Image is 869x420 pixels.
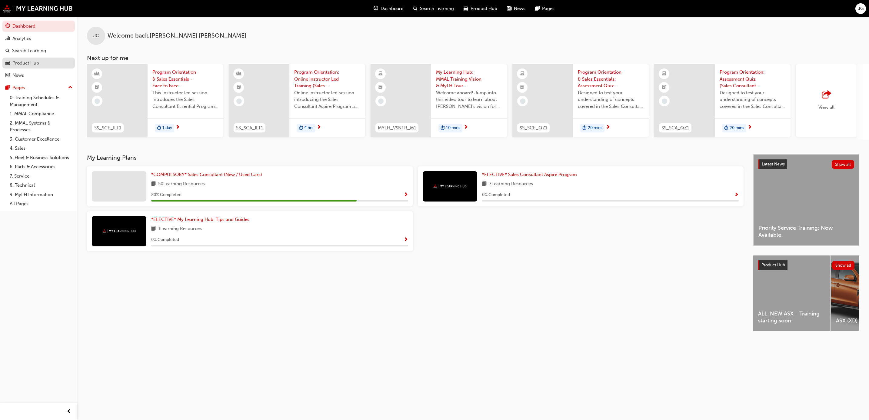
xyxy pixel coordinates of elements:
span: learningRecordVerb_NONE-icon [520,98,525,104]
span: learningRecordVerb_NONE-icon [95,98,100,104]
span: Latest News [762,162,785,167]
a: 9. MyLH Information [7,190,75,199]
span: Priority Service Training: Now Available! [758,225,854,238]
a: 4. Sales [7,144,75,153]
div: Product Hub [12,60,39,67]
a: Analytics [2,33,75,44]
span: SS_SCA_ILT1 [236,125,263,132]
a: News [2,70,75,81]
span: search-icon [413,5,418,12]
a: SS_SCE_ILT1Program Orientation & Sales Essentials - Face to Face Instructor Led Training (Sales C... [87,64,223,137]
a: pages-iconPages [530,2,559,15]
a: news-iconNews [502,2,530,15]
a: MYLH_VSNTR_M1My Learning Hub: MMAL Training Vision & MyLH Tour (Elective)Welcome aboard! Jump int... [371,64,507,137]
h3: My Learning Plans [87,154,744,161]
a: mmal [3,5,73,12]
span: up-icon [68,84,72,92]
span: Program Orientation & Sales Essentials: Assessment Quiz (Sales Consultant Essential Program) [578,69,644,89]
button: Show Progress [404,236,408,244]
span: 7 Learning Resources [489,180,533,188]
a: *ELECTIVE* My Learning Hub: Tips and Guides [151,216,252,223]
span: Program Orientation & Sales Essentials - Face to Face Instructor Led Training (Sales Consultant E... [152,69,218,89]
span: 50 Learning Resources [158,180,205,188]
span: 1 Learning Resources [158,225,202,233]
span: 10 mins [446,125,460,132]
span: news-icon [5,73,10,78]
span: learningResourceType_ELEARNING-icon [520,70,524,78]
a: *COMPULSORY* Sales Consultant (New / Used Cars) [151,171,265,178]
span: next-icon [175,125,180,130]
span: next-icon [317,125,321,130]
a: SS_SCA_ILT1Program Orientation: Online Instructor Led Training (Sales Consultant Aspire Program)O... [229,64,365,137]
a: Product Hub [2,58,75,69]
span: Designed to test your understanding of concepts covered in the Sales Consultant Aspire Program 'P... [720,89,786,110]
span: *ELECTIVE* My Learning Hub: Tips and Guides [151,217,249,222]
span: outbound-icon [822,91,831,99]
span: 0 % Completed [151,236,179,243]
span: Welcome back , [PERSON_NAME] [PERSON_NAME] [108,32,246,39]
a: 1. MMAL Compliance [7,109,75,118]
span: guage-icon [374,5,378,12]
span: 20 mins [730,125,744,132]
span: duration-icon [582,124,587,132]
span: Program Orientation: Assessment Quiz (Sales Consultant Aspire Program) [720,69,786,89]
span: duration-icon [441,124,445,132]
span: learningRecordVerb_NONE-icon [236,98,242,104]
span: Show Progress [404,237,408,243]
div: Search Learning [12,47,46,54]
span: My Learning Hub: MMAL Training Vision & MyLH Tour (Elective) [436,69,502,89]
span: next-icon [606,125,610,130]
span: search-icon [5,48,10,54]
a: Search Learning [2,45,75,56]
div: Analytics [12,35,31,42]
span: News [514,5,525,12]
a: 7. Service [7,172,75,181]
span: Pages [542,5,554,12]
a: Product HubShow all [758,260,854,270]
a: search-iconSearch Learning [408,2,459,15]
span: Welcome aboard! Jump into this video tour to learn about [PERSON_NAME]'s vision for your learning... [436,89,502,110]
span: This instructor led session introduces the Sales Consultant Essential Program and outlines what y... [152,89,218,110]
a: Latest NewsShow allPriority Service Training: Now Available! [753,154,859,246]
span: pages-icon [535,5,540,12]
a: car-iconProduct Hub [459,2,502,15]
span: duration-icon [299,124,303,132]
button: Show Progress [734,191,739,199]
button: Pages [2,82,75,93]
button: JG [855,3,866,14]
div: Pages [12,84,25,91]
span: booktick-icon [378,84,383,92]
span: *COMPULSORY* Sales Consultant (New / Used Cars) [151,172,262,177]
span: 0 % Completed [482,192,510,198]
span: SS_SCE_ILT1 [94,125,121,132]
span: Search Learning [420,5,454,12]
span: 1 day [162,125,172,132]
span: *ELECTIVE* Sales Consultant Aspire Program [482,172,577,177]
a: 0. Training Schedules & Management [7,93,75,109]
a: 2. MMAL Systems & Processes [7,118,75,135]
div: News [12,72,24,79]
a: Latest NewsShow all [758,159,854,169]
a: ALL-NEW ASX - Training starting soon! [753,255,831,331]
span: learningResourceType_INSTRUCTOR_LED-icon [237,70,241,78]
button: DashboardAnalyticsSearch LearningProduct HubNews [2,19,75,82]
span: SS_SCA_QZ1 [661,125,689,132]
img: mmal [102,229,136,233]
span: learningResourceType_ELEARNING-icon [378,70,383,78]
a: 3. Customer Excellence [7,135,75,144]
a: SS_SCE_QZ1Program Orientation & Sales Essentials: Assessment Quiz (Sales Consultant Essential Pro... [512,64,649,137]
span: duration-icon [157,124,161,132]
span: booktick-icon [520,84,524,92]
a: *ELECTIVE* Sales Consultant Aspire Program [482,171,579,178]
a: Dashboard [2,21,75,32]
h3: Next up for me [77,55,869,62]
span: Dashboard [381,5,404,12]
span: 4 hrs [304,125,313,132]
a: 8. Technical [7,181,75,190]
span: ALL-NEW ASX - Training starting soon! [758,310,826,324]
span: Product Hub [761,262,785,268]
span: booktick-icon [237,84,241,92]
a: 6. Parts & Accessories [7,162,75,172]
img: mmal [433,184,467,188]
span: next-icon [464,125,468,130]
